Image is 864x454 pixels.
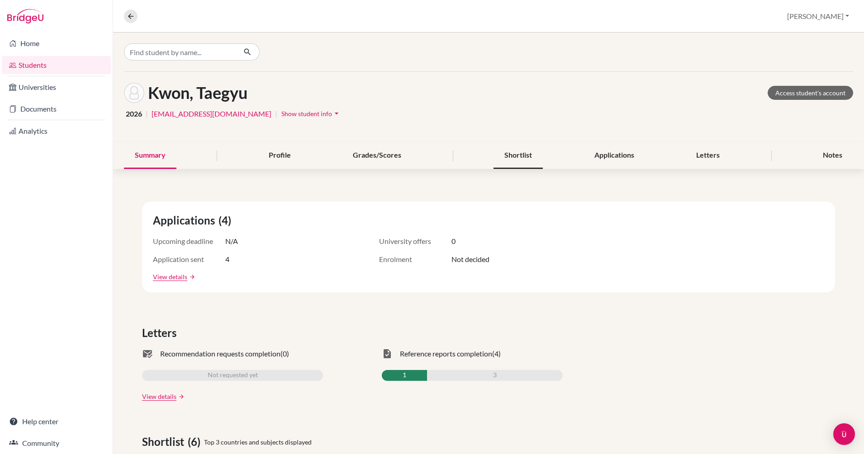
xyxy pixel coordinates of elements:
[494,142,543,169] div: Shortlist
[204,437,312,447] span: Top 3 countries and subjects displayed
[275,108,277,119] span: |
[218,212,235,229] span: (4)
[492,348,501,359] span: (4)
[142,325,180,341] span: Letters
[188,434,204,450] span: (6)
[2,78,111,96] a: Universities
[258,142,302,169] div: Profile
[812,142,853,169] div: Notes
[124,83,144,103] img: Taegyu Kwon's avatar
[400,348,492,359] span: Reference reports completion
[281,107,342,121] button: Show student infoarrow_drop_down
[187,274,195,280] a: arrow_forward
[2,100,111,118] a: Documents
[225,236,238,247] span: N/A
[142,392,176,401] a: View details
[153,212,218,229] span: Applications
[142,434,188,450] span: Shortlist
[451,236,456,247] span: 0
[379,254,451,265] span: Enrolment
[2,56,111,74] a: Students
[451,254,489,265] span: Not decided
[403,370,406,381] span: 1
[124,43,236,61] input: Find student by name...
[281,110,332,117] span: Show student info
[7,9,43,23] img: Bridge-U
[833,423,855,445] div: Open Intercom Messenger
[225,254,229,265] span: 4
[382,348,393,359] span: task
[2,34,111,52] a: Home
[2,434,111,452] a: Community
[280,348,289,359] span: (0)
[153,236,225,247] span: Upcoming deadline
[124,142,176,169] div: Summary
[342,142,412,169] div: Grades/Scores
[142,348,153,359] span: mark_email_read
[153,272,187,281] a: View details
[208,370,258,381] span: Not requested yet
[146,108,148,119] span: |
[176,393,185,400] a: arrow_forward
[493,370,497,381] span: 3
[768,86,853,100] a: Access student's account
[160,348,280,359] span: Recommendation requests completion
[148,83,247,103] h1: Kwon, Taegyu
[584,142,645,169] div: Applications
[2,412,111,431] a: Help center
[152,108,271,119] a: [EMAIL_ADDRESS][DOMAIN_NAME]
[783,8,853,25] button: [PERSON_NAME]
[153,254,225,265] span: Application sent
[126,108,142,119] span: 2026
[332,109,341,118] i: arrow_drop_down
[2,122,111,140] a: Analytics
[379,236,451,247] span: University offers
[685,142,731,169] div: Letters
